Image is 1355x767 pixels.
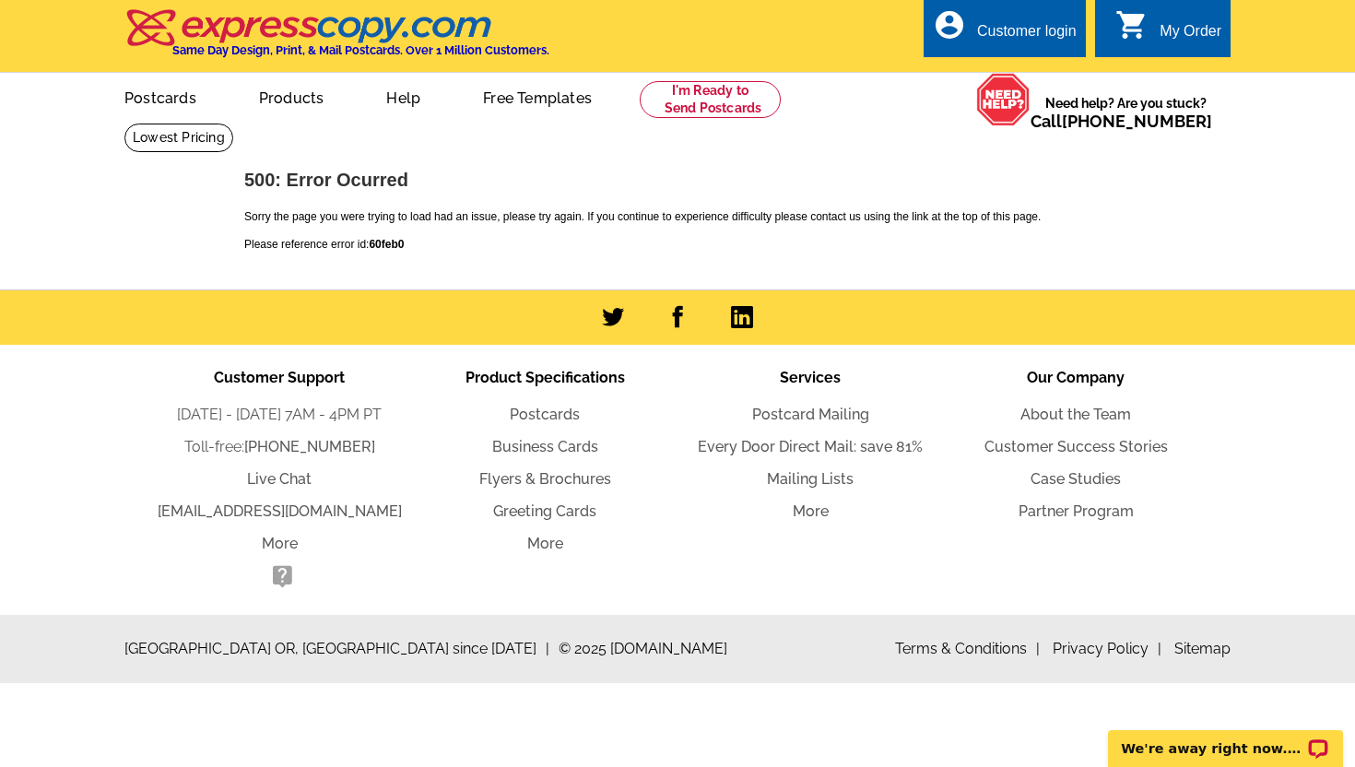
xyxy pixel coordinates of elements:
[780,369,841,386] span: Services
[230,75,354,118] a: Products
[1053,640,1161,657] a: Privacy Policy
[1096,709,1355,767] iframe: LiveChat chat widget
[214,369,345,386] span: Customer Support
[977,23,1077,49] div: Customer login
[244,208,1111,225] p: Sorry the page you were trying to load had an issue, please try again. If you continue to experie...
[1031,470,1121,488] a: Case Studies
[527,535,563,552] a: More
[95,75,226,118] a: Postcards
[793,502,829,520] a: More
[510,406,580,423] a: Postcards
[933,8,966,41] i: account_circle
[158,502,402,520] a: [EMAIL_ADDRESS][DOMAIN_NAME]
[465,369,625,386] span: Product Specifications
[933,20,1077,43] a: account_circle Customer login
[752,406,869,423] a: Postcard Mailing
[492,438,598,455] a: Business Cards
[1062,112,1212,131] a: [PHONE_NUMBER]
[357,75,450,118] a: Help
[1020,406,1131,423] a: About the Team
[895,640,1040,657] a: Terms & Conditions
[244,171,1111,190] h1: 500: Error Ocurred
[479,470,611,488] a: Flyers & Brochures
[147,404,412,426] li: [DATE] - [DATE] 7AM - 4PM PT
[247,470,312,488] a: Live Chat
[147,436,412,458] li: Toll-free:
[1019,502,1134,520] a: Partner Program
[1115,8,1149,41] i: shopping_cart
[124,22,549,57] a: Same Day Design, Print, & Mail Postcards. Over 1 Million Customers.
[1031,94,1221,131] span: Need help? Are you stuck?
[124,638,549,660] span: [GEOGRAPHIC_DATA] OR, [GEOGRAPHIC_DATA] since [DATE]
[244,438,375,455] a: [PHONE_NUMBER]
[262,535,298,552] a: More
[1174,640,1231,657] a: Sitemap
[1115,20,1221,43] a: shopping_cart My Order
[1027,369,1125,386] span: Our Company
[493,502,596,520] a: Greeting Cards
[1031,112,1212,131] span: Call
[976,73,1031,126] img: help
[369,238,404,251] b: 60feb0
[984,438,1168,455] a: Customer Success Stories
[172,43,549,57] h4: Same Day Design, Print, & Mail Postcards. Over 1 Million Customers.
[767,470,854,488] a: Mailing Lists
[559,638,727,660] span: © 2025 [DOMAIN_NAME]
[698,438,923,455] a: Every Door Direct Mail: save 81%
[454,75,621,118] a: Free Templates
[244,236,1111,253] p: Please reference error id:
[1160,23,1221,49] div: My Order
